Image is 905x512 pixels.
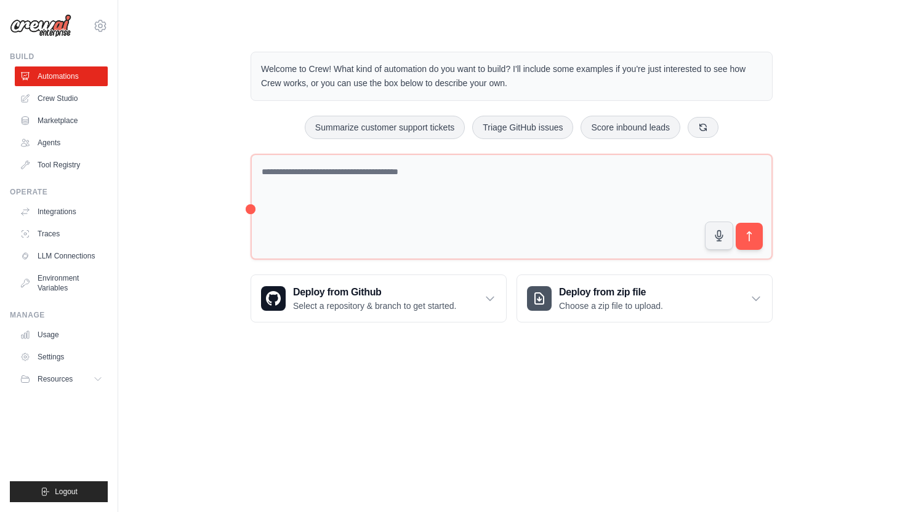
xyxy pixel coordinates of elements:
p: Choose a zip file to upload. [559,300,663,312]
div: Operate [10,187,108,197]
a: Agents [15,133,108,153]
a: Automations [15,66,108,86]
div: Build [10,52,108,62]
button: Triage GitHub issues [472,116,573,139]
button: Score inbound leads [581,116,680,139]
button: Resources [15,369,108,389]
a: Marketplace [15,111,108,130]
p: Welcome to Crew! What kind of automation do you want to build? I'll include some examples if you'... [261,62,762,90]
a: Tool Registry [15,155,108,175]
a: Crew Studio [15,89,108,108]
a: Traces [15,224,108,244]
div: Manage [10,310,108,320]
span: Resources [38,374,73,384]
button: Logout [10,481,108,502]
h3: Deploy from Github [293,285,456,300]
button: Summarize customer support tickets [305,116,465,139]
h3: Deploy from zip file [559,285,663,300]
a: Usage [15,325,108,345]
p: Select a repository & branch to get started. [293,300,456,312]
a: Environment Variables [15,268,108,298]
span: Logout [55,487,78,497]
a: Integrations [15,202,108,222]
a: Settings [15,347,108,367]
img: Logo [10,14,71,38]
a: LLM Connections [15,246,108,266]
